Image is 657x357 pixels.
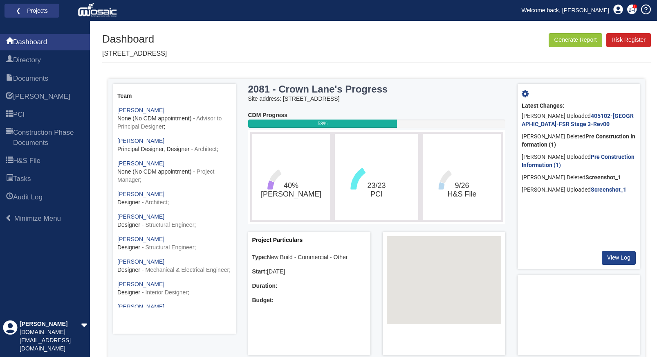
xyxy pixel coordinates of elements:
span: PCI [13,110,25,120]
div: [DATE] [252,268,367,276]
div: ; [117,303,232,319]
a: [PERSON_NAME] [117,236,164,242]
span: - Structural Engineer [142,221,194,228]
text: 23/23 [367,181,386,198]
div: ; [117,213,232,229]
span: Construction Phase Documents [6,128,13,148]
b: Type: [252,254,267,260]
div: ; [117,137,232,154]
a: View Log [602,251,636,265]
div: ; [117,235,232,252]
b: Budget: [252,297,274,303]
span: Construction Phase Documents [13,128,84,148]
a: [PERSON_NAME] [117,303,164,310]
span: - Architect [191,146,217,152]
div: [PERSON_NAME] Deleted [522,172,636,184]
a: [PERSON_NAME] [117,281,164,287]
div: Latest Changes: [522,102,636,110]
span: Audit Log [13,192,43,202]
div: ; [117,258,232,274]
span: Designer [117,267,140,273]
a: 405102-[GEOGRAPHIC_DATA]-FSR Stage 3-Rev00 [522,113,634,127]
b: Duration: [252,282,278,289]
text: 40% [260,181,321,199]
div: New Build - Commercial - Other [252,253,367,262]
tspan: PCI [370,190,383,198]
span: Audit Log [6,193,13,203]
span: None (No CDM appointment) [117,168,191,175]
h1: Dashboard [102,33,167,45]
h3: 2081 - Crown Lane's Progress [248,84,460,95]
b: Screenshot_1 [585,174,621,181]
img: logo_white.png [78,2,119,18]
a: [PERSON_NAME] [117,191,164,197]
b: Pre Construction Information (1) [522,133,635,148]
a: [PERSON_NAME] [117,160,164,167]
span: - Structural Engineer [142,244,194,251]
span: - Mechanical & Electrical Engineer [142,267,229,273]
span: Directory [6,56,13,66]
a: Welcome back, [PERSON_NAME] [516,4,615,16]
b: Start: [252,268,267,275]
span: Documents [6,74,13,84]
div: [PERSON_NAME] [20,320,81,328]
span: - Interior Designer [142,289,188,296]
span: HARI [13,92,70,102]
div: ; [117,280,232,297]
span: Minimize Menu [14,215,61,222]
tspan: [PERSON_NAME] [260,190,321,199]
span: Minimize Menu [5,215,12,221]
div: ; [117,190,232,207]
div: [DOMAIN_NAME][EMAIL_ADDRESS][DOMAIN_NAME] [20,328,81,353]
a: [PERSON_NAME] [117,258,164,265]
span: Tasks [13,174,31,184]
button: Generate Report [549,33,602,47]
span: Dashboard [13,37,47,47]
div: ; [117,160,232,184]
svg: 40%​HARI [254,136,328,218]
span: H&S File [13,156,40,166]
p: [STREET_ADDRESS] [102,49,167,59]
div: ; [117,106,232,131]
span: Principal Designer, Designer [117,146,190,152]
span: Designer [117,221,140,228]
a: Project Particulars [252,237,303,243]
span: Dashboard [6,38,13,47]
div: [PERSON_NAME] Uploaded [522,151,636,172]
a: ❮ Projects [10,5,54,16]
span: Directory [13,55,41,65]
span: H&S File [6,156,13,166]
svg: 9/26​H&S File [425,136,499,218]
div: Team [117,92,232,100]
span: Designer [117,199,140,206]
div: 58% [248,120,397,128]
div: [PERSON_NAME] Deleted [522,131,636,151]
tspan: H&S File [448,190,477,198]
span: None (No CDM appointment) [117,115,191,122]
span: Documents [13,74,48,84]
span: Designer [117,244,140,251]
a: [PERSON_NAME] [117,213,164,220]
a: Screenshot_1 [591,186,626,193]
div: [PERSON_NAME] Uploaded [522,184,636,196]
div: Profile [3,320,18,353]
div: Site address: [STREET_ADDRESS] [248,95,505,103]
div: CDM Progress [248,111,505,120]
span: Designer [117,289,140,296]
span: Tasks [6,174,13,184]
svg: 23/23​PCI [337,136,416,218]
a: Risk Register [606,33,651,47]
a: [PERSON_NAME] [117,138,164,144]
div: [PERSON_NAME] Uploaded [522,110,636,131]
text: 9/26 [448,181,477,198]
a: Pre Construction Information (1) [522,154,635,168]
span: - Architect [142,199,167,206]
span: HARI [6,92,13,102]
div: Project Location [383,232,505,355]
span: PCI [6,110,13,120]
a: [PERSON_NAME] [117,107,164,113]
